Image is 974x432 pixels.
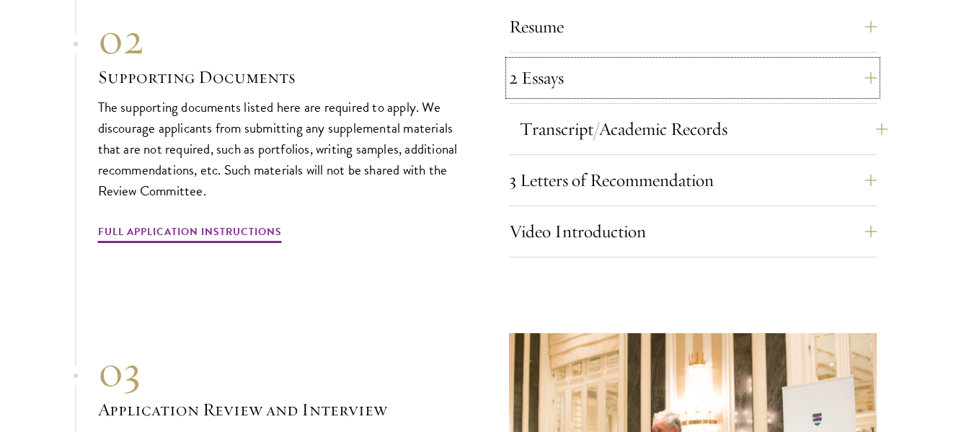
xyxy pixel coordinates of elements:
[509,163,877,198] button: 3 Letters of Recommendation
[98,345,466,397] div: 03
[98,223,282,245] a: Full Application Instructions
[98,13,466,65] div: 02
[98,397,466,422] h3: Application Review and Interview
[509,214,877,249] button: Video Introduction
[509,61,877,95] button: 2 Essays
[98,97,466,201] p: The supporting documents listed here are required to apply. We discourage applicants from submitt...
[98,65,466,89] h3: Supporting Documents
[509,9,877,44] button: Resume
[520,112,887,146] button: Transcript/Academic Records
